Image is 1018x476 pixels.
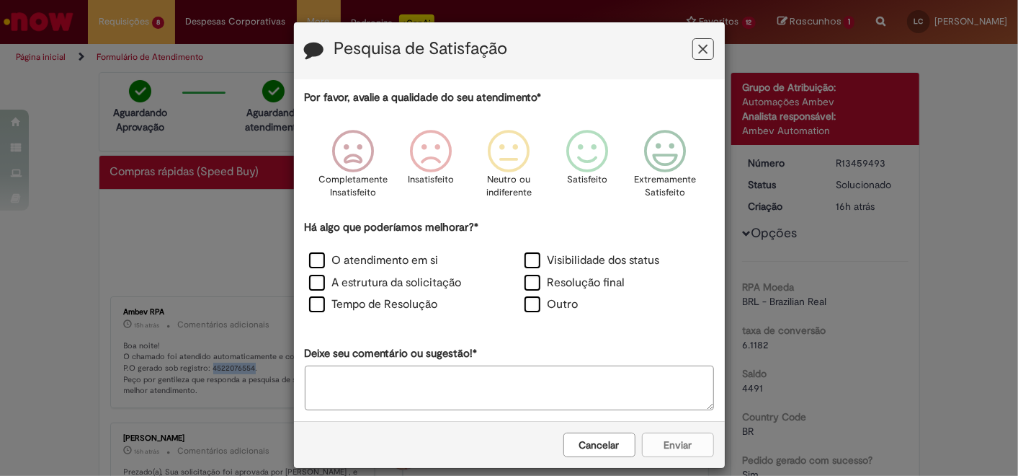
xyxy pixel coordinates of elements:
[309,296,438,313] label: Tempo de Resolução
[567,173,607,187] p: Satisfeito
[305,90,542,105] label: Por favor, avalie a qualidade do seu atendimento*
[634,173,696,200] p: Extremamente Satisfeito
[394,119,468,218] div: Insatisfeito
[472,119,545,218] div: Neutro ou indiferente
[309,252,439,269] label: O atendimento em si
[305,220,714,317] div: Há algo que poderíamos melhorar?*
[408,173,454,187] p: Insatisfeito
[334,40,508,58] label: Pesquisa de Satisfação
[524,296,579,313] label: Outro
[524,275,625,291] label: Resolução final
[316,119,390,218] div: Completamente Insatisfeito
[309,275,462,291] label: A estrutura da solicitação
[318,173,388,200] p: Completamente Insatisfeito
[550,119,624,218] div: Satisfeito
[563,433,635,457] button: Cancelar
[483,173,535,200] p: Neutro ou indiferente
[628,119,702,218] div: Extremamente Satisfeito
[524,252,660,269] label: Visibilidade dos status
[305,346,478,361] label: Deixe seu comentário ou sugestão!*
